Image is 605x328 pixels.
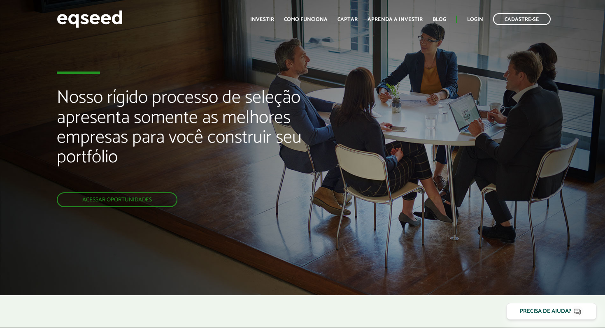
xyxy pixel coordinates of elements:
img: EqSeed [57,8,123,30]
h2: Nosso rígido processo de seleção apresenta somente as melhores empresas para você construir seu p... [57,88,347,192]
a: Cadastre-se [493,13,551,25]
a: Login [467,17,483,22]
a: Captar [337,17,358,22]
a: Como funciona [284,17,328,22]
a: Acessar oportunidades [57,192,177,207]
a: Blog [433,17,446,22]
a: Aprenda a investir [368,17,423,22]
a: Investir [250,17,274,22]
